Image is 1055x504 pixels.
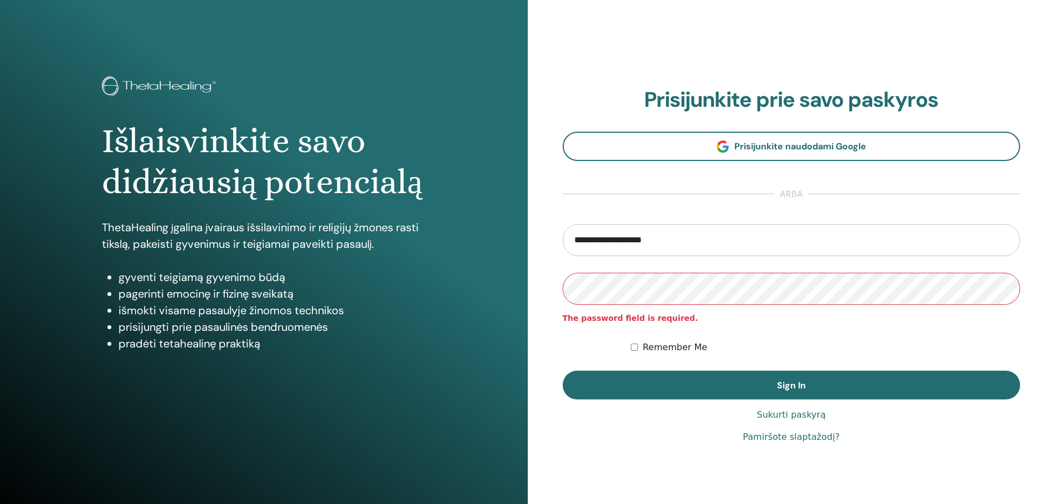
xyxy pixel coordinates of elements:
span: Prisijunkite naudodami Google [734,141,866,152]
li: prisijungti prie pasaulinės bendruomenės [119,319,426,335]
a: Sukurti paskyrą [757,408,826,422]
button: Sign In [563,371,1021,399]
strong: The password field is required. [563,314,698,323]
h1: Išlaisvinkite savo didžiausią potencialą [102,121,426,203]
p: ThetaHealing įgalina įvairaus išsilavinimo ir religijų žmones rasti tikslą, pakeisti gyvenimus ir... [102,219,426,252]
label: Remember Me [642,341,707,354]
h2: Prisijunkite prie savo paskyros [563,87,1021,113]
li: pradėti tetahealinę praktiką [119,335,426,352]
span: Sign In [777,380,806,391]
a: Prisijunkite naudodami Google [563,132,1021,161]
span: arba [774,188,809,201]
a: Pamiršote slaptažodį? [743,430,840,444]
div: Keep me authenticated indefinitely or until I manually logout [631,341,1020,354]
li: išmokti visame pasaulyje žinomos technikos [119,302,426,319]
li: gyventi teigiamą gyvenimo būdą [119,269,426,285]
li: pagerinti emocinę ir fizinę sveikatą [119,285,426,302]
